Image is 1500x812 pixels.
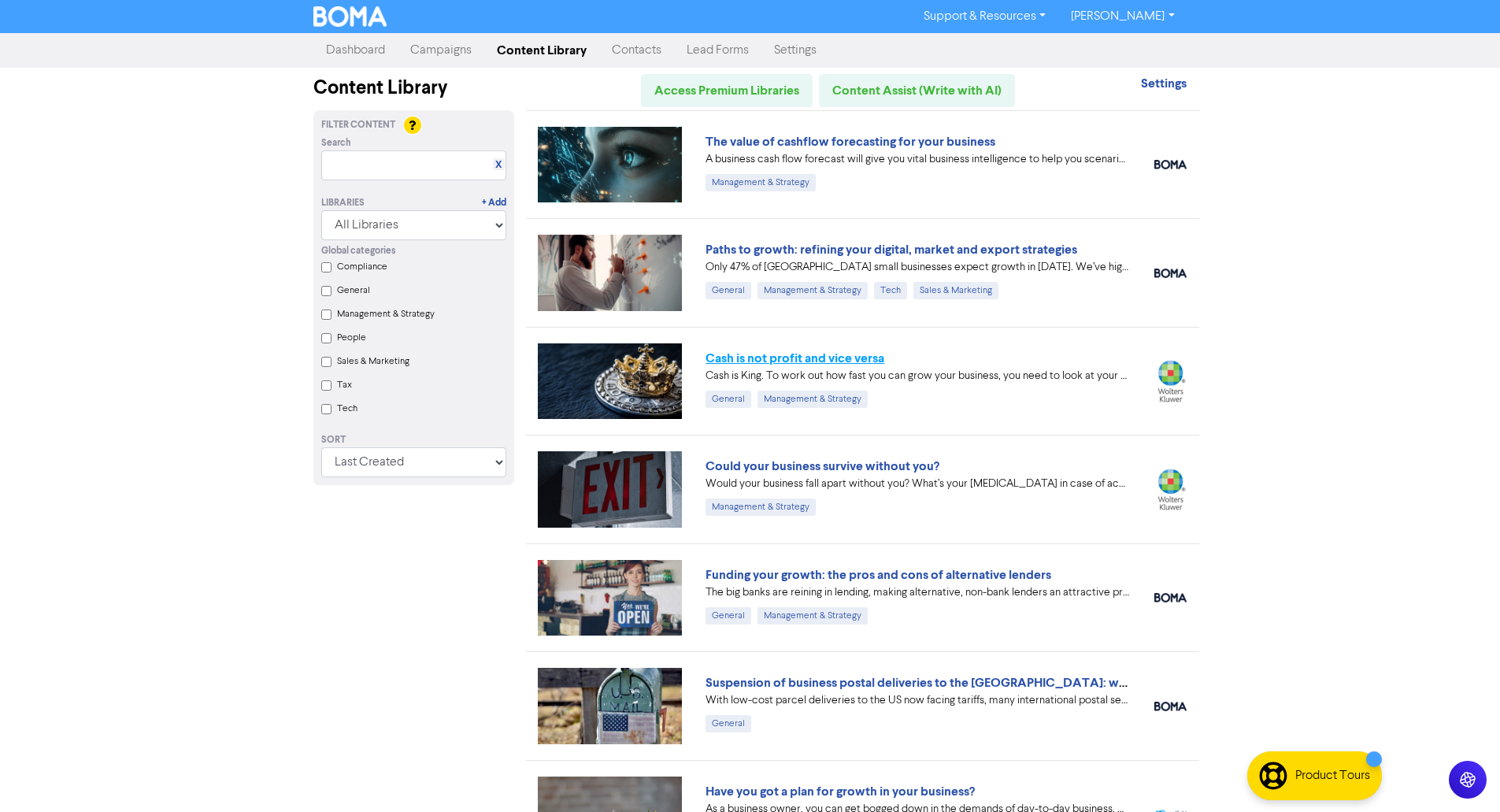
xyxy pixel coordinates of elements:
div: With low-cost parcel deliveries to the US now facing tariffs, many international postal services ... [706,692,1131,709]
img: wolterskluwer [1154,469,1187,510]
a: Dashboard [313,35,398,66]
div: The big banks are reining in lending, making alternative, non-bank lenders an attractive proposit... [706,584,1131,601]
a: Access Premium Libraries [641,74,813,107]
label: General [337,284,370,298]
a: Support & Resources [911,4,1058,29]
a: X [495,159,502,171]
div: General [706,607,751,625]
a: Content Library [484,35,599,66]
img: boma [1154,269,1187,278]
a: Campaigns [398,35,484,66]
label: Compliance [337,260,387,274]
div: Management & Strategy [757,607,868,625]
div: Content Library [313,74,514,102]
a: Settings [761,35,829,66]
a: Content Assist (Write with AI) [819,74,1015,107]
a: Have you got a plan for growth in your business? [706,784,975,799]
a: Contacts [599,35,674,66]
div: Sort [321,433,506,447]
div: A business cash flow forecast will give you vital business intelligence to help you scenario-plan... [706,151,1131,168]
div: General [706,391,751,408]
label: Sales & Marketing [337,354,409,369]
div: Global categories [321,244,506,258]
label: Management & Strategy [337,307,435,321]
div: Management & Strategy [757,282,868,299]
div: Only 47% of New Zealand small businesses expect growth in 2025. We’ve highlighted four key ways y... [706,259,1131,276]
a: + Add [482,196,506,210]
label: Tax [337,378,352,392]
div: Would your business fall apart without you? What’s your Plan B in case of accident, illness, or j... [706,476,1131,492]
div: Management & Strategy [757,391,868,408]
img: boma [1154,702,1187,711]
a: [PERSON_NAME] [1058,4,1187,29]
div: Sales & Marketing [913,282,998,299]
a: Paths to growth: refining your digital, market and export strategies [706,242,1077,258]
a: Lead Forms [674,35,761,66]
div: Libraries [321,196,365,210]
iframe: Chat Widget [1421,736,1500,812]
strong: Settings [1141,76,1187,91]
img: boma_accounting [1154,160,1187,169]
a: Cash is not profit and vice versa [706,350,884,366]
img: BOMA Logo [313,6,387,27]
div: Filter Content [321,118,506,132]
div: General [706,715,751,732]
a: Could your business survive without you? [706,458,939,474]
div: Cash is King. To work out how fast you can grow your business, you need to look at your projected... [706,368,1131,384]
img: wolterskluwer [1154,360,1187,402]
div: Management & Strategy [706,499,816,516]
a: Settings [1141,78,1187,91]
label: People [337,331,366,345]
a: Funding your growth: the pros and cons of alternative lenders [706,567,1051,583]
a: The value of cashflow forecasting for your business [706,134,995,150]
a: Suspension of business postal deliveries to the [GEOGRAPHIC_DATA]: what options do you have? [706,675,1260,691]
div: General [706,282,751,299]
label: Tech [337,402,357,416]
img: boma [1154,593,1187,603]
span: Search [321,136,351,150]
div: Management & Strategy [706,174,816,191]
div: Tech [874,282,907,299]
